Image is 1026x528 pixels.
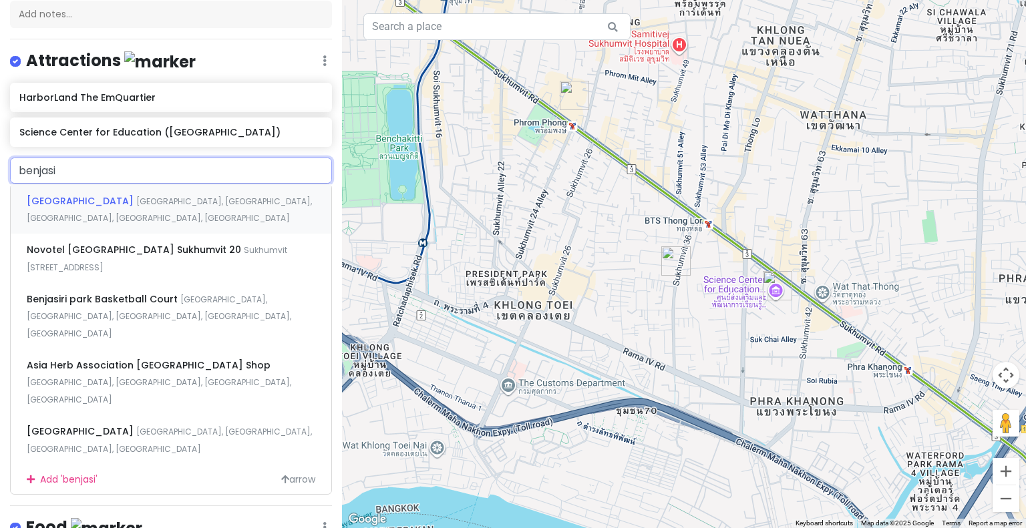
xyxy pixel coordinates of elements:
[27,244,287,273] span: Sukhumvit [STREET_ADDRESS]
[27,243,244,256] span: Novotel [GEOGRAPHIC_DATA] Sukhumvit 20
[124,51,196,72] img: marker
[661,246,691,276] div: Oakwood Studios Sukhumvit Bangkok
[26,50,196,72] h4: Attractions
[27,292,180,306] span: Benjasiri park Basketball Court
[10,1,332,29] div: Add notes...
[969,519,1022,527] a: Report a map error
[27,376,291,405] span: [GEOGRAPHIC_DATA], [GEOGRAPHIC_DATA], [GEOGRAPHIC_DATA], [GEOGRAPHIC_DATA]
[281,472,315,487] span: arrow
[19,126,322,138] h6: Science Center for Education ([GEOGRAPHIC_DATA])
[345,511,389,528] img: Google
[11,464,331,494] div: Add ' benjasi '
[27,358,271,372] span: Asia Herb Association [GEOGRAPHIC_DATA] Shop
[993,458,1019,485] button: Zoom in
[345,511,389,528] a: Open this area in Google Maps (opens a new window)
[27,196,312,224] span: [GEOGRAPHIC_DATA], [GEOGRAPHIC_DATA], [GEOGRAPHIC_DATA], [GEOGRAPHIC_DATA], [GEOGRAPHIC_DATA]
[27,425,136,438] span: [GEOGRAPHIC_DATA]
[993,410,1019,437] button: Drag Pegman onto the map to open Street View
[942,519,961,527] a: Terms (opens in new tab)
[796,519,853,528] button: Keyboard shortcuts
[363,13,631,40] input: Search a place
[10,158,332,184] input: + Add place or address
[27,194,136,208] span: [GEOGRAPHIC_DATA]
[861,519,934,527] span: Map data ©2025 Google
[27,426,312,455] span: [GEOGRAPHIC_DATA], [GEOGRAPHIC_DATA], [GEOGRAPHIC_DATA], [GEOGRAPHIC_DATA]
[27,294,291,339] span: [GEOGRAPHIC_DATA], [GEOGRAPHIC_DATA], [GEOGRAPHIC_DATA], [GEOGRAPHIC_DATA], [GEOGRAPHIC_DATA]
[763,271,792,300] div: Science Center for Education (Planetarium Bangkok)
[993,362,1019,388] button: Map camera controls
[19,91,322,103] h6: HarborLand The EmQuartier
[560,81,589,110] div: HarborLand The EmQuartier
[993,485,1019,512] button: Zoom out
